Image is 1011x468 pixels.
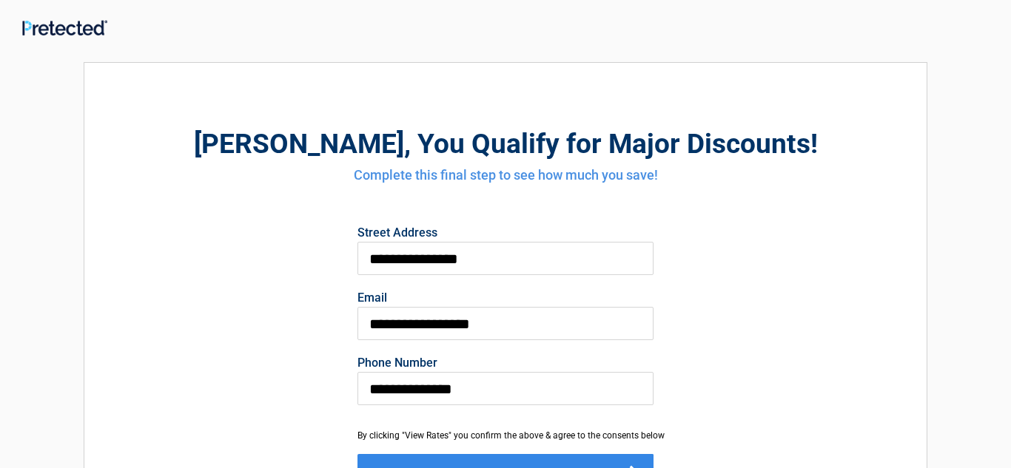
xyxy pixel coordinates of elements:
h2: , You Qualify for Major Discounts! [166,126,845,162]
div: By clicking "View Rates" you confirm the above & agree to the consents below [357,429,654,442]
label: Phone Number [357,357,654,369]
h4: Complete this final step to see how much you save! [166,166,845,185]
span: [PERSON_NAME] [194,128,404,160]
label: Email [357,292,654,304]
img: Main Logo [22,20,107,35]
label: Street Address [357,227,654,239]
